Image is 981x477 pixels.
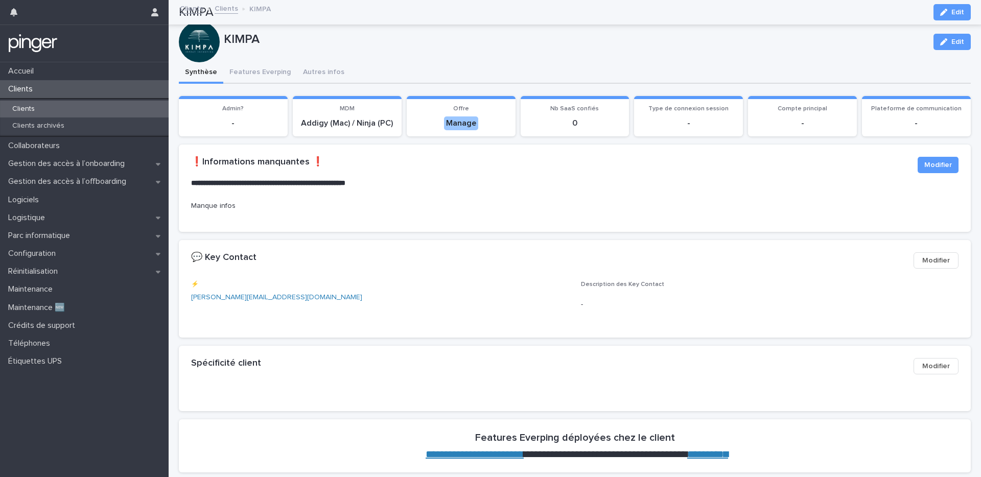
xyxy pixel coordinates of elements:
p: Crédits de support [4,321,83,330]
p: Maintenance [4,284,61,294]
p: Accueil [4,66,42,76]
span: Plateforme de communication [871,106,962,112]
span: Edit [951,38,964,45]
p: KIMPA [224,32,925,47]
p: Configuration [4,249,64,258]
p: 0 [527,118,623,128]
span: Offre [453,106,469,112]
span: Type de connexion session [648,106,729,112]
p: Addigy (Mac) / Ninja (PC) [299,118,395,128]
div: Manage [444,116,478,130]
a: Clients [215,2,238,14]
h2: Features Everping déployées chez le client [475,432,675,444]
button: Autres infos [297,62,351,84]
button: Modifier [914,358,959,374]
a: Clients [180,2,203,14]
p: - [754,118,851,128]
span: MDM [340,106,355,112]
p: Manque infos [191,201,439,211]
img: mTgBEunGTSyRkCgitkcU [8,33,58,54]
p: - [581,299,959,310]
p: Parc informatique [4,231,78,241]
p: Collaborateurs [4,141,68,151]
h2: ❗️Informations manquantes ❗️ [191,157,323,168]
h2: 💬 Key Contact [191,252,256,264]
p: Clients archivés [4,122,73,130]
span: Modifier [922,361,950,371]
span: Admin? [222,106,244,112]
p: Logistique [4,213,53,223]
p: - [185,118,282,128]
p: KIMPA [249,3,271,14]
span: ⚡️ [191,281,199,288]
p: Téléphones [4,339,58,348]
button: Synthèse [179,62,223,84]
p: Gestion des accès à l’onboarding [4,159,133,169]
p: Réinitialisation [4,267,66,276]
p: Logiciels [4,195,47,205]
h2: Spécificité client [191,358,261,369]
span: Description des Key Contact [581,281,664,288]
button: Modifier [918,157,959,173]
p: Clients [4,105,43,113]
p: Étiquettes UPS [4,356,70,366]
p: - [868,118,965,128]
button: Features Everping [223,62,297,84]
button: Edit [933,34,971,50]
p: - [640,118,737,128]
span: Nb SaaS confiés [550,106,599,112]
span: Modifier [922,255,950,266]
span: Compte principal [778,106,827,112]
a: [PERSON_NAME][EMAIL_ADDRESS][DOMAIN_NAME] [191,294,362,301]
button: Modifier [914,252,959,269]
p: Gestion des accès à l’offboarding [4,177,134,186]
p: Maintenance 🆕 [4,303,73,313]
p: Clients [4,84,41,94]
span: Modifier [924,160,952,170]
